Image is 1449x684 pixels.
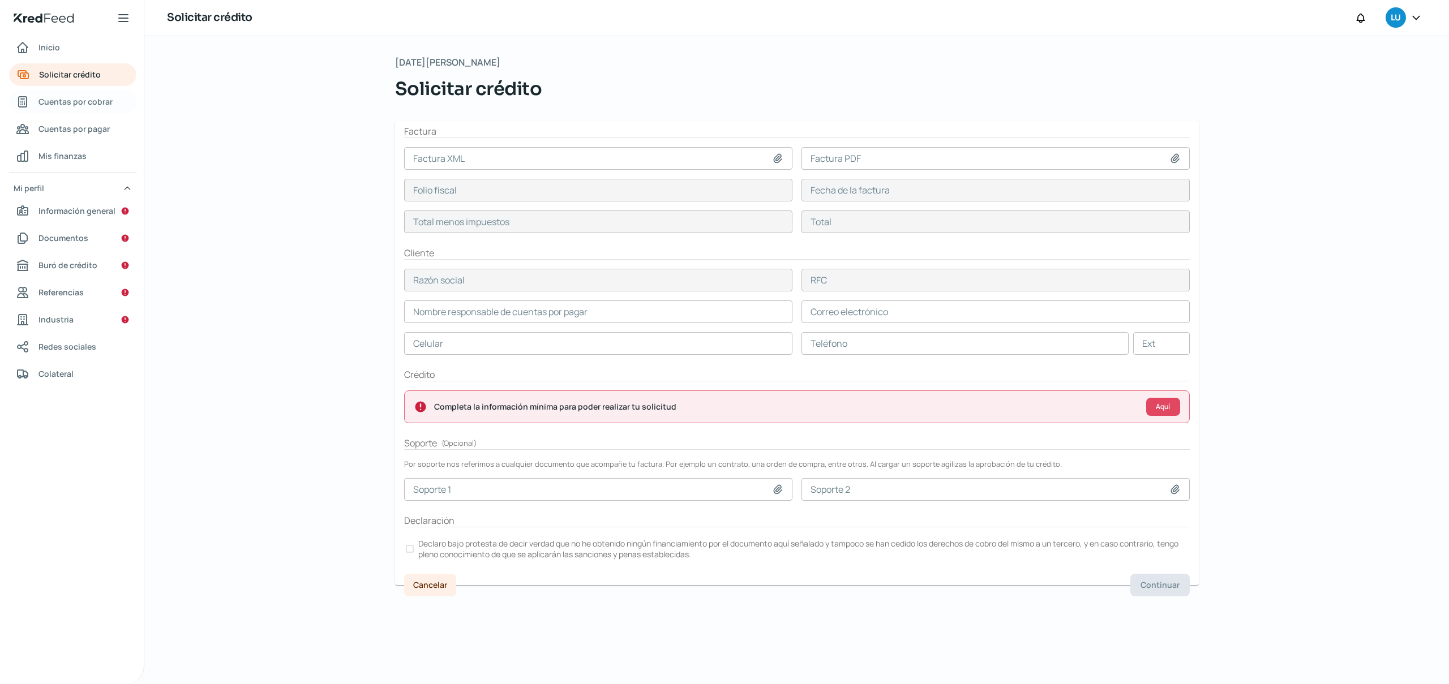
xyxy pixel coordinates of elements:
[9,91,136,113] a: Cuentas por cobrar
[9,363,136,385] a: Colateral
[14,181,44,195] span: Mi perfil
[9,281,136,304] a: Referencias
[167,10,252,26] h1: Solicitar crédito
[38,122,110,136] span: Cuentas por pagar
[404,574,456,596] button: Cancelar
[9,200,136,222] a: Información general
[441,438,477,448] span: ( Opcional )
[9,63,136,86] a: Solicitar crédito
[1156,403,1170,410] span: Aquí
[9,254,136,277] a: Buró de crédito
[9,36,136,59] a: Inicio
[1130,574,1190,596] button: Continuar
[1146,398,1180,416] button: Aquí
[38,339,96,354] span: Redes sociales
[9,308,136,331] a: Industria
[9,145,136,167] a: Mis finanzas
[38,40,60,54] span: Inicio
[395,54,500,71] span: [DATE][PERSON_NAME]
[434,399,1137,414] span: Completa la información mínima para poder realizar tu solicitud
[38,204,115,218] span: Información general
[1391,11,1400,25] span: LU
[404,247,1190,260] h2: Cliente
[404,125,1190,138] h2: Factura
[404,368,1190,381] h2: Crédito
[9,335,136,358] a: Redes sociales
[418,538,1188,560] p: Declaro bajo protesta de decir verdad que no he obtenido ningún financiamiento por el documento a...
[38,312,74,326] span: Industria
[38,258,97,272] span: Buró de crédito
[404,514,1190,527] h2: Declaración
[38,231,88,245] span: Documentos
[9,227,136,249] a: Documentos
[1141,581,1180,589] span: Continuar
[413,581,447,589] span: Cancelar
[404,459,1190,469] div: Por soporte nos referimos a cualquier documento que acompañe tu factura. Por ejemplo un contrato,...
[9,118,136,140] a: Cuentas por pagar
[38,94,113,109] span: Cuentas por cobrar
[395,75,542,102] span: Solicitar crédito
[404,437,1190,450] h2: Soporte
[39,67,101,81] span: Solicitar crédito
[38,149,87,163] span: Mis finanzas
[38,285,84,299] span: Referencias
[38,367,74,381] span: Colateral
